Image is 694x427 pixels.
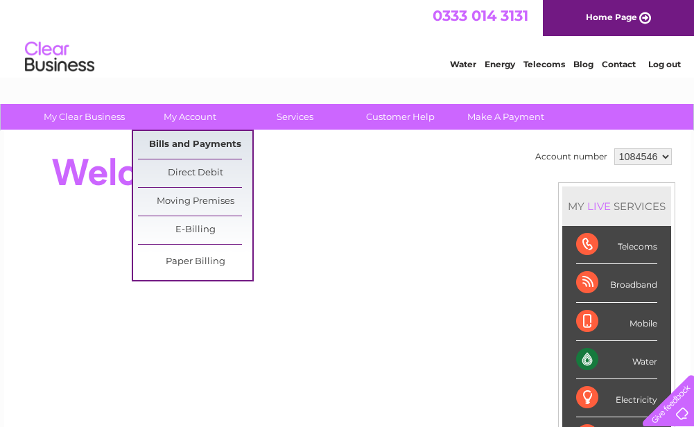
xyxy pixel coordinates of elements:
a: Moving Premises [138,188,252,216]
div: Mobile [576,303,657,341]
a: E-Billing [138,216,252,244]
div: Electricity [576,379,657,417]
img: logo.png [24,36,95,78]
td: Account number [532,145,611,168]
a: Services [238,104,352,130]
div: LIVE [584,200,614,213]
a: Water [450,59,476,69]
a: My Account [132,104,247,130]
a: My Clear Business [27,104,141,130]
a: Bills and Payments [138,131,252,159]
a: Make A Payment [449,104,563,130]
a: Energy [485,59,515,69]
a: Customer Help [343,104,458,130]
a: Log out [648,59,681,69]
a: Telecoms [523,59,565,69]
div: Telecoms [576,226,657,264]
a: Blog [573,59,593,69]
div: Clear Business is a trading name of Verastar Limited (registered in [GEOGRAPHIC_DATA] No. 3667643... [20,8,675,67]
a: Paper Billing [138,248,252,276]
a: Direct Debit [138,159,252,187]
a: Contact [602,59,636,69]
div: MY SERVICES [562,186,671,226]
div: Water [576,341,657,379]
a: 0333 014 3131 [433,7,528,24]
div: Broadband [576,264,657,302]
